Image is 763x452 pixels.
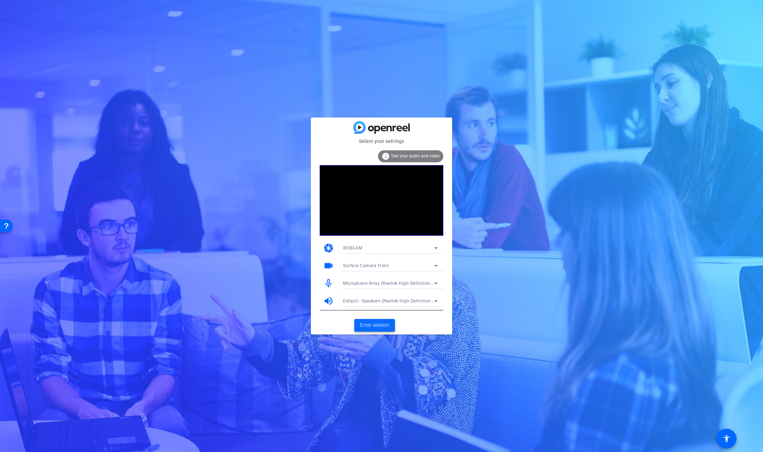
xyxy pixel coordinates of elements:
[354,319,395,332] button: Enter session
[343,263,389,268] span: Surface Camera Front
[343,298,457,303] span: Default - Speakers (Realtek High Definition Audio(SST))
[323,296,334,306] mat-icon: volume_up
[323,260,334,271] mat-icon: videocam
[353,121,410,133] img: blue-gradient.svg
[343,246,362,251] span: WEBCAM
[360,321,389,329] span: Enter session
[311,137,452,145] mat-card-subtitle: Select your settings
[323,278,334,289] mat-icon: mic_none
[722,434,731,443] mat-icon: accessibility
[343,280,456,286] span: Microphone Array (Realtek High Definition Audio(SST))
[381,152,390,161] mat-icon: info
[391,153,440,158] span: Test your audio and video
[323,243,334,253] mat-icon: camera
